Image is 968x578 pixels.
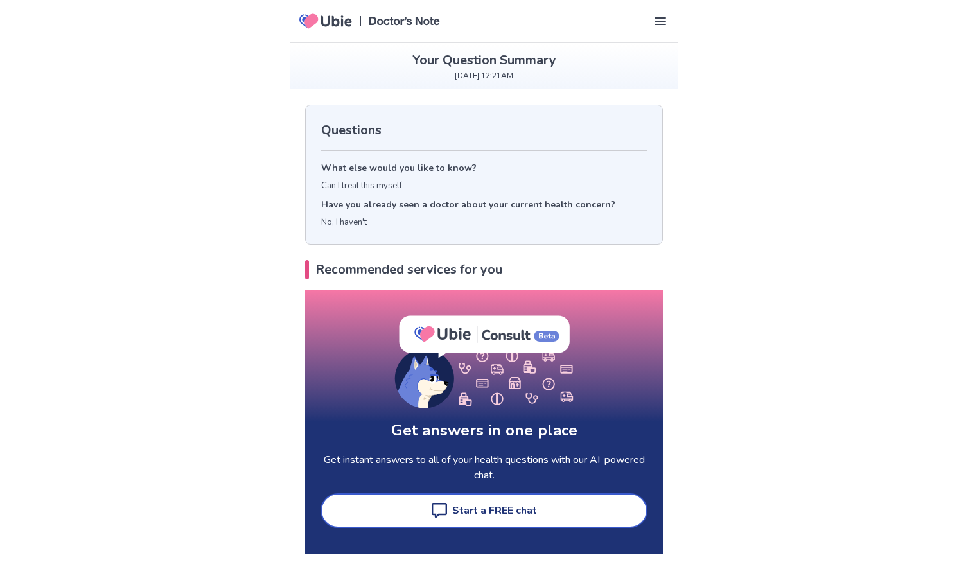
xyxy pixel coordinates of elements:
img: AI Chat Illustration [394,315,574,408]
h2: Questions [321,121,647,140]
h2: Recommended services for you [305,260,663,279]
p: Have you already seen a doctor about your current health concern? [321,198,647,211]
img: Doctors Note Logo [369,17,440,26]
h1: Get answers in one place [391,419,577,442]
a: Start a FREE chat [321,493,647,528]
p: What else would you like to know? [321,161,647,175]
p: Get instant answers to all of your health questions with our AI-powered chat. [321,452,647,483]
p: [DATE] 12:21AM [290,70,678,82]
p: Can I treat this myself [321,180,647,193]
div: Start a FREE chat [452,503,537,518]
h2: Your Question Summary [290,51,678,70]
p: No, I haven't [321,216,647,229]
